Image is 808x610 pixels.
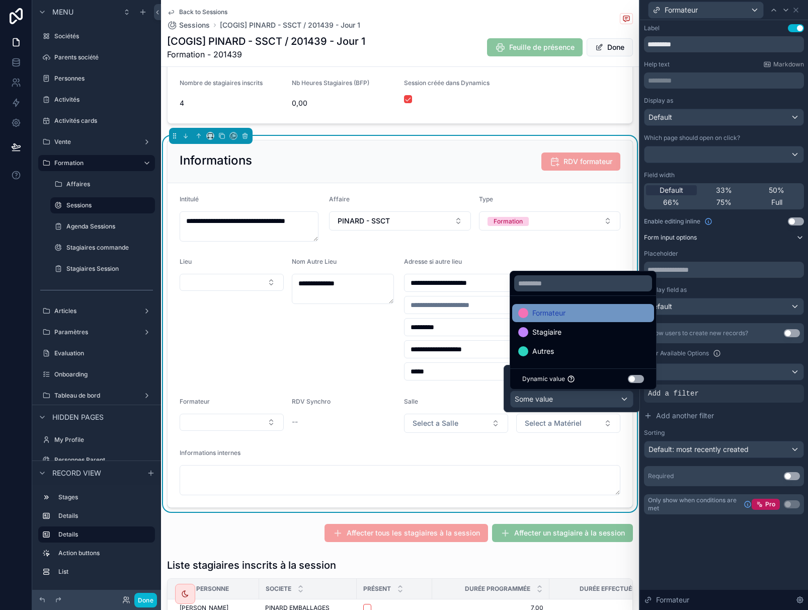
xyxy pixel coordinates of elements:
[644,60,670,68] label: Help text
[525,418,582,428] span: Select a Matériel
[716,185,732,195] span: 33%
[648,389,699,399] span: Add a filter
[58,493,151,501] label: Stages
[404,414,508,433] button: Select Button
[50,261,155,277] a: Stagiaires Session
[180,585,229,593] span: Nom Personne
[516,414,620,433] button: Select Button
[38,324,155,340] a: Paramètres
[54,456,153,464] label: Personnes Parent
[50,176,155,192] a: Affaires
[54,307,139,315] label: Articles
[52,412,104,422] span: Hidden pages
[54,159,135,167] label: Formation
[50,218,155,235] a: Agenda Sessions
[180,449,240,456] span: Informations internes
[38,388,155,404] a: Tableau de bord
[38,70,155,87] a: Personnes
[52,468,101,478] span: Record view
[54,370,153,378] label: Onboarding
[38,303,155,319] a: Articles
[660,185,683,195] span: Default
[532,326,561,338] span: Stagiaire
[479,211,620,231] button: Select Button
[771,197,782,207] span: Full
[38,452,155,468] a: Personnes Parent
[54,392,139,400] label: Tableau de bord
[587,38,633,56] button: Done
[532,345,554,357] span: Autres
[522,375,565,383] span: Dynamic value
[479,195,493,203] span: Type
[66,201,149,209] label: Sessions
[180,258,192,265] span: Lieu
[179,20,210,30] span: Sessions
[656,595,689,605] span: Formateur
[32,485,161,590] div: scrollable content
[644,234,697,242] label: Form input options
[644,217,700,225] span: Enable editing inline
[58,568,151,576] label: List
[179,8,227,16] span: Back to Sessions
[54,436,153,444] label: My Profile
[644,441,804,458] button: Default: most recently created
[329,211,470,231] button: Select Button
[413,418,458,428] span: Select a Salle
[648,329,748,337] div: Allow users to create new records?
[338,216,390,226] span: PINARD - SSCT
[66,180,153,188] label: Affaires
[644,407,804,425] button: Add another filter
[644,134,740,142] label: Which page should open on click?
[644,97,673,105] label: Display as
[644,171,675,179] label: Field width
[180,398,210,405] span: Formateur
[38,92,155,108] a: Activités
[644,298,804,315] button: Default
[54,328,139,336] label: Paramètres
[134,593,157,607] button: Done
[38,432,155,448] a: My Profile
[180,414,284,431] button: Select Button
[644,109,804,126] button: Default
[38,134,155,150] a: Vente
[58,549,151,557] label: Action buttons
[167,34,365,48] h1: [COGIS] PINARD - SSCT / 201439 - Jour 1
[50,240,155,256] a: Stagiaires commande
[763,60,804,68] a: Markdown
[292,258,337,265] span: Nom Autre Lieu
[329,195,350,203] span: Affaire
[580,585,635,593] span: Durée Effectuée
[644,349,709,357] label: Filter Available Options
[180,152,252,169] h2: Informations
[38,113,155,129] a: Activités cards
[648,2,764,19] button: Formateur
[220,20,360,30] a: [COGIS] PINARD - SSCT / 201439 - Jour 1
[644,286,687,294] label: Display field as
[58,512,151,520] label: Details
[66,222,153,231] label: Agenda Sessions
[644,72,804,89] div: scrollable content
[769,185,784,195] span: 50%
[765,500,775,508] span: Pro
[649,112,672,122] span: Default
[58,530,147,539] label: Details
[180,274,284,291] button: Select Button
[665,5,698,15] span: Formateur
[38,366,155,383] a: Onboarding
[180,195,199,203] span: Intitulé
[465,585,530,593] span: Durée Programmée
[773,60,804,68] span: Markdown
[649,445,749,453] span: Default: most recently created
[38,155,155,171] a: Formation
[532,307,565,319] span: Formateur
[663,197,679,207] span: 66%
[644,250,678,258] label: Placeholder
[404,258,462,265] span: Adresse si autre lieu
[54,138,139,146] label: Vente
[52,7,73,17] span: Menu
[167,8,227,16] a: Back to Sessions
[38,28,155,44] a: Sociétés
[54,32,153,40] label: Sociétés
[644,429,665,437] label: Sorting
